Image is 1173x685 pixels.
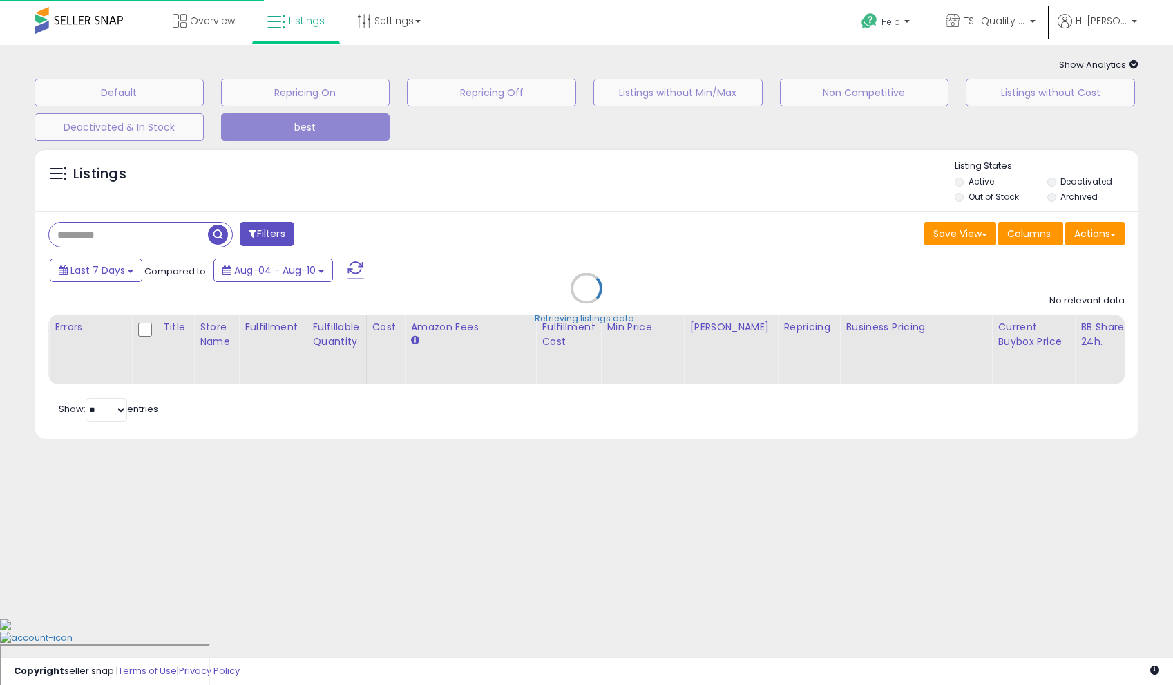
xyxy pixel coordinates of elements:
[35,113,204,141] button: Deactivated & In Stock
[190,14,235,28] span: Overview
[535,312,638,325] div: Retrieving listings data..
[35,79,204,106] button: Default
[1058,14,1137,45] a: Hi [PERSON_NAME]
[1059,58,1138,71] span: Show Analytics
[221,113,390,141] button: best
[289,14,325,28] span: Listings
[881,16,900,28] span: Help
[861,12,878,30] i: Get Help
[780,79,949,106] button: Non Competitive
[966,79,1135,106] button: Listings without Cost
[964,14,1026,28] span: TSL Quality Products
[1076,14,1127,28] span: Hi [PERSON_NAME]
[593,79,763,106] button: Listings without Min/Max
[850,2,924,45] a: Help
[407,79,576,106] button: Repricing Off
[221,79,390,106] button: Repricing On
